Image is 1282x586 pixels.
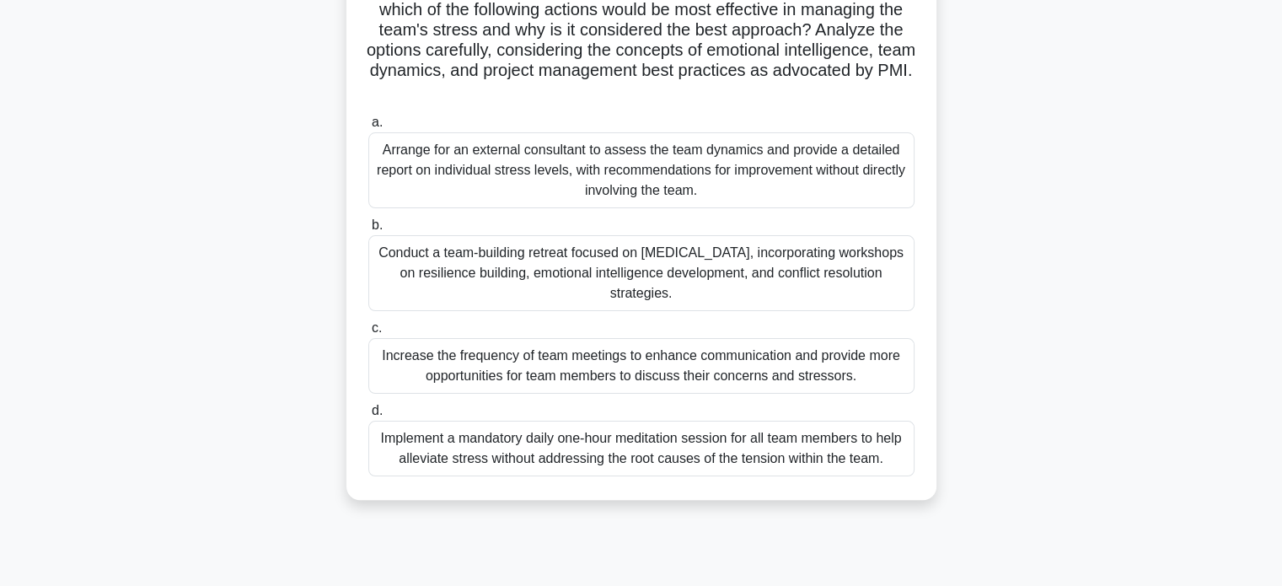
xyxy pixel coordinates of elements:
[368,235,915,311] div: Conduct a team-building retreat focused on [MEDICAL_DATA], incorporating workshops on resilience ...
[372,403,383,417] span: d.
[368,421,915,476] div: Implement a mandatory daily one-hour meditation session for all team members to help alleviate st...
[372,218,383,232] span: b.
[368,338,915,394] div: Increase the frequency of team meetings to enhance communication and provide more opportunities f...
[372,115,383,129] span: a.
[368,132,915,208] div: Arrange for an external consultant to assess the team dynamics and provide a detailed report on i...
[372,320,382,335] span: c.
